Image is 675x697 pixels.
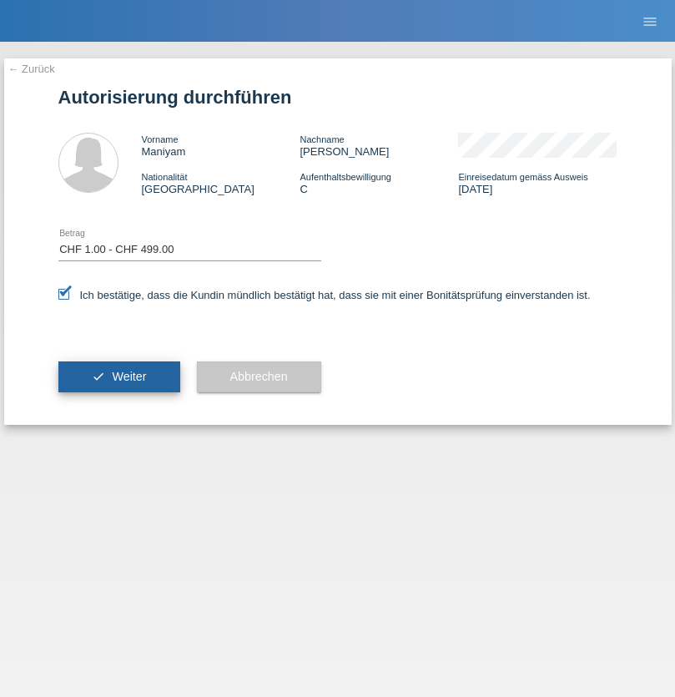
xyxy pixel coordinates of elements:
[230,370,288,383] span: Abbrechen
[8,63,55,75] a: ← Zurück
[633,16,667,26] a: menu
[197,361,321,393] button: Abbrechen
[58,289,591,301] label: Ich bestätige, dass die Kundin mündlich bestätigt hat, dass sie mit einer Bonitätsprüfung einvers...
[92,370,105,383] i: check
[112,370,146,383] span: Weiter
[300,133,458,158] div: [PERSON_NAME]
[58,87,617,108] h1: Autorisierung durchführen
[142,172,188,182] span: Nationalität
[58,361,180,393] button: check Weiter
[142,170,300,195] div: [GEOGRAPHIC_DATA]
[642,13,658,30] i: menu
[142,134,179,144] span: Vorname
[458,172,587,182] span: Einreisedatum gemäss Ausweis
[458,170,617,195] div: [DATE]
[142,133,300,158] div: Maniyam
[300,134,344,144] span: Nachname
[300,170,458,195] div: C
[300,172,390,182] span: Aufenthaltsbewilligung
